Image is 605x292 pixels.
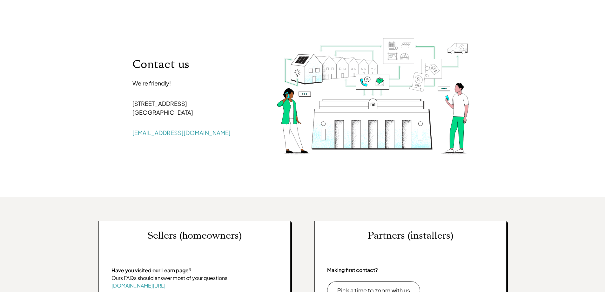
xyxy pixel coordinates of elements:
a: [EMAIL_ADDRESS][DOMAIN_NAME] [132,129,231,136]
p: Making first contact? [327,266,494,274]
p: Sellers (homeowners) [147,230,242,241]
a: [DOMAIN_NAME][URL] [111,282,165,289]
p: Have you visited our Learn page? [111,267,278,274]
p: Ours FAQs should answer most of your questions. [111,274,278,289]
p: [STREET_ADDRESS] [GEOGRAPHIC_DATA] [132,90,257,126]
p: Contact us [132,57,257,71]
p: Partners (installers) [367,230,454,241]
p: We're friendly! [132,79,257,88]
